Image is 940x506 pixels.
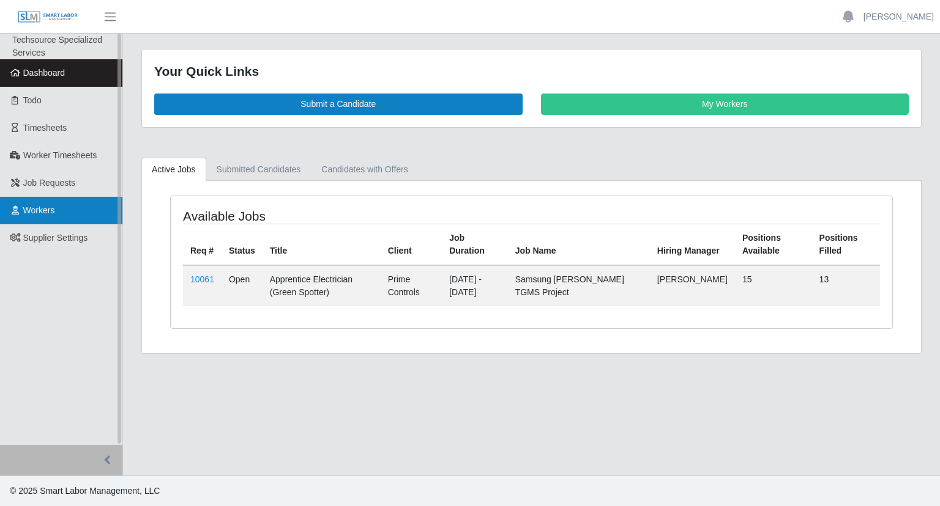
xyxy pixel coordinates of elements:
a: Active Jobs [141,158,206,182]
span: Worker Timesheets [23,150,97,160]
th: Client [381,224,442,265]
span: Job Requests [23,178,76,188]
th: Job Name [508,224,650,265]
span: Timesheets [23,123,67,133]
td: Open [222,265,263,306]
span: Supplier Settings [23,233,88,243]
a: Submit a Candidate [154,94,523,115]
span: Workers [23,205,55,215]
td: Apprentice Electrician (Green Spotter) [263,265,381,306]
a: Submitted Candidates [206,158,311,182]
th: Status [222,224,263,265]
td: 15 [735,265,812,306]
th: Hiring Manager [650,224,735,265]
td: Prime Controls [381,265,442,306]
th: Title [263,224,381,265]
h4: Available Jobs [183,208,463,224]
td: 13 [812,265,880,306]
th: Positions Available [735,224,812,265]
span: Dashboard [23,68,65,78]
a: My Workers [541,94,909,115]
span: Techsource Specialized Services [12,35,102,57]
td: Samsung [PERSON_NAME] TGMS Project [508,265,650,306]
span: © 2025 Smart Labor Management, LLC [10,486,160,496]
th: Job Duration [442,224,507,265]
a: [PERSON_NAME] [864,10,934,23]
a: Candidates with Offers [311,158,418,182]
img: SLM Logo [17,10,78,24]
a: 10061 [190,274,214,284]
th: Req # [183,224,222,265]
div: Your Quick Links [154,62,909,81]
td: [DATE] - [DATE] [442,265,507,306]
th: Positions Filled [812,224,880,265]
td: [PERSON_NAME] [650,265,735,306]
span: Todo [23,95,42,105]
